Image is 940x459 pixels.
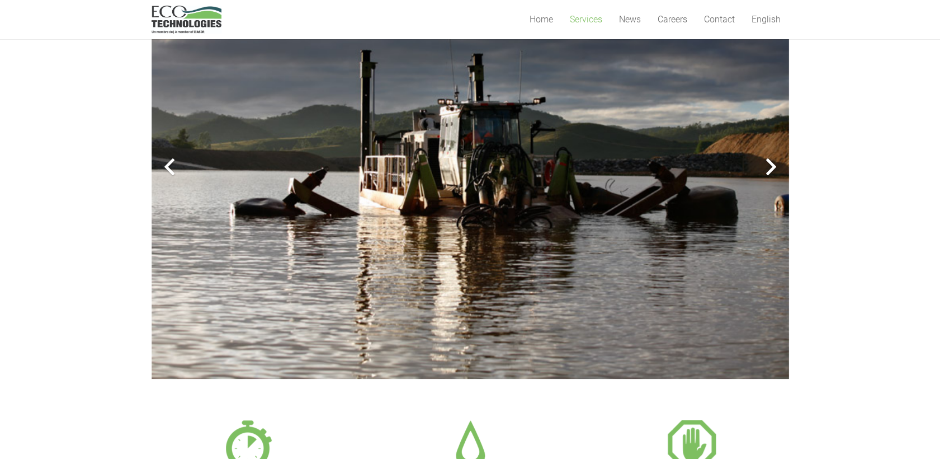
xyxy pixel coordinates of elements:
[152,6,221,34] a: logo_EcoTech_ASDR_RGB
[570,14,602,25] span: Services
[704,14,735,25] span: Contact
[530,14,553,25] span: Home
[752,14,781,25] span: English
[619,14,641,25] span: News
[658,14,687,25] span: Careers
